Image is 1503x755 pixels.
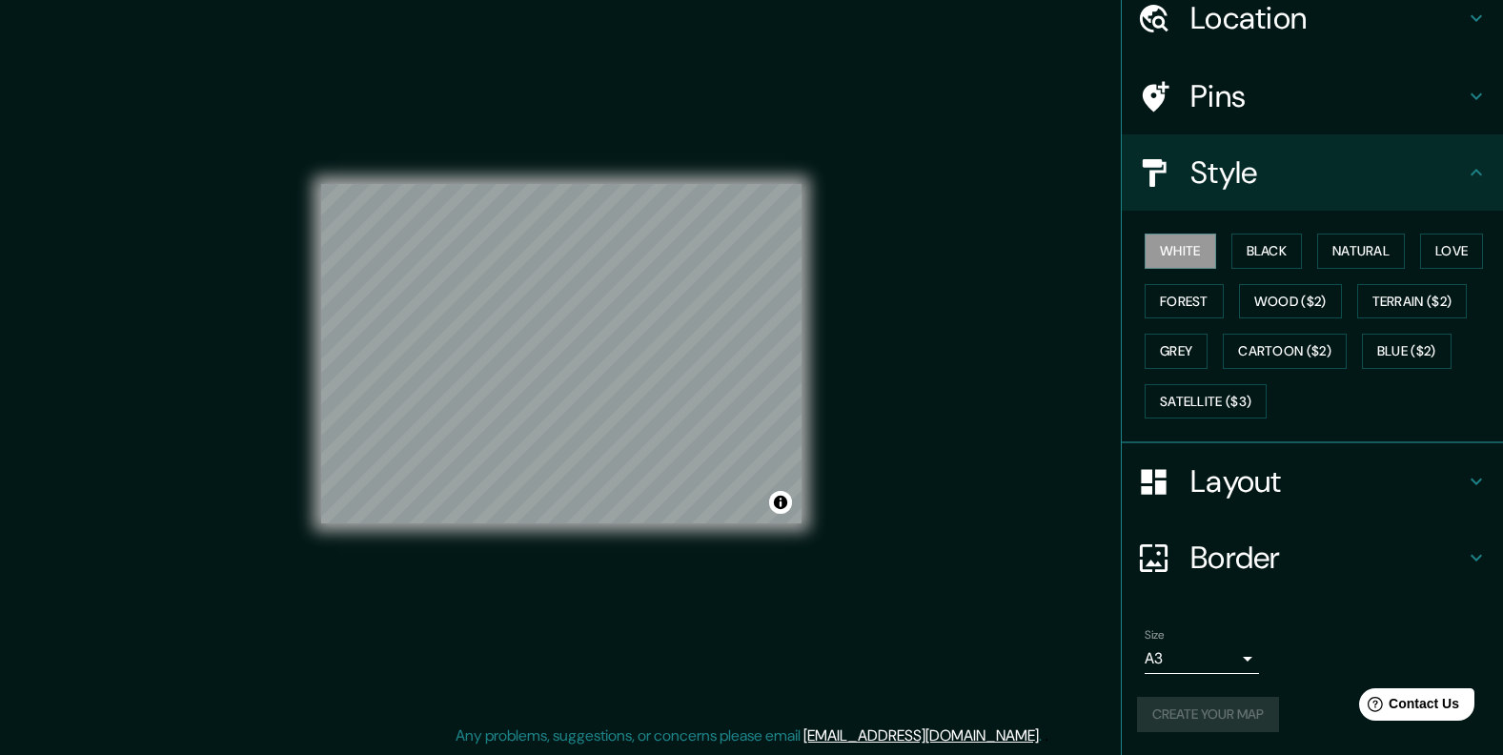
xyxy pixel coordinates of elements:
div: Border [1122,520,1503,596]
p: Any problems, suggestions, or concerns please email . [456,724,1042,747]
button: Love [1420,234,1483,269]
canvas: Map [321,184,802,523]
button: Toggle attribution [769,491,792,514]
iframe: Help widget launcher [1333,681,1482,734]
div: Style [1122,134,1503,211]
label: Size [1145,627,1165,643]
div: Pins [1122,58,1503,134]
button: White [1145,234,1216,269]
button: Wood ($2) [1239,284,1342,319]
button: Terrain ($2) [1357,284,1468,319]
button: Natural [1317,234,1405,269]
div: . [1042,724,1045,747]
button: Grey [1145,334,1208,369]
button: Forest [1145,284,1224,319]
h4: Pins [1190,77,1465,115]
div: . [1045,724,1048,747]
a: [EMAIL_ADDRESS][DOMAIN_NAME] [803,725,1039,745]
button: Cartoon ($2) [1223,334,1347,369]
button: Blue ($2) [1362,334,1452,369]
div: Layout [1122,443,1503,520]
h4: Layout [1190,462,1465,500]
button: Satellite ($3) [1145,384,1267,419]
h4: Style [1190,153,1465,192]
div: A3 [1145,643,1259,674]
h4: Border [1190,539,1465,577]
button: Black [1231,234,1303,269]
